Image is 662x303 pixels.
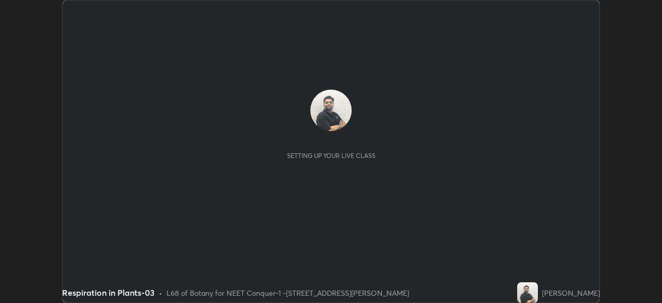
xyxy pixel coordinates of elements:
[287,152,375,160] div: Setting up your live class
[517,282,538,303] img: fcfddd3f18814954914cb8d37cd5bb09.jpg
[167,287,409,298] div: L68 of Botany for NEET Conquer-1 -[STREET_ADDRESS][PERSON_NAME]
[542,287,600,298] div: [PERSON_NAME]
[310,90,352,131] img: fcfddd3f18814954914cb8d37cd5bb09.jpg
[159,287,162,298] div: •
[62,286,155,299] div: Respiration in Plants-03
